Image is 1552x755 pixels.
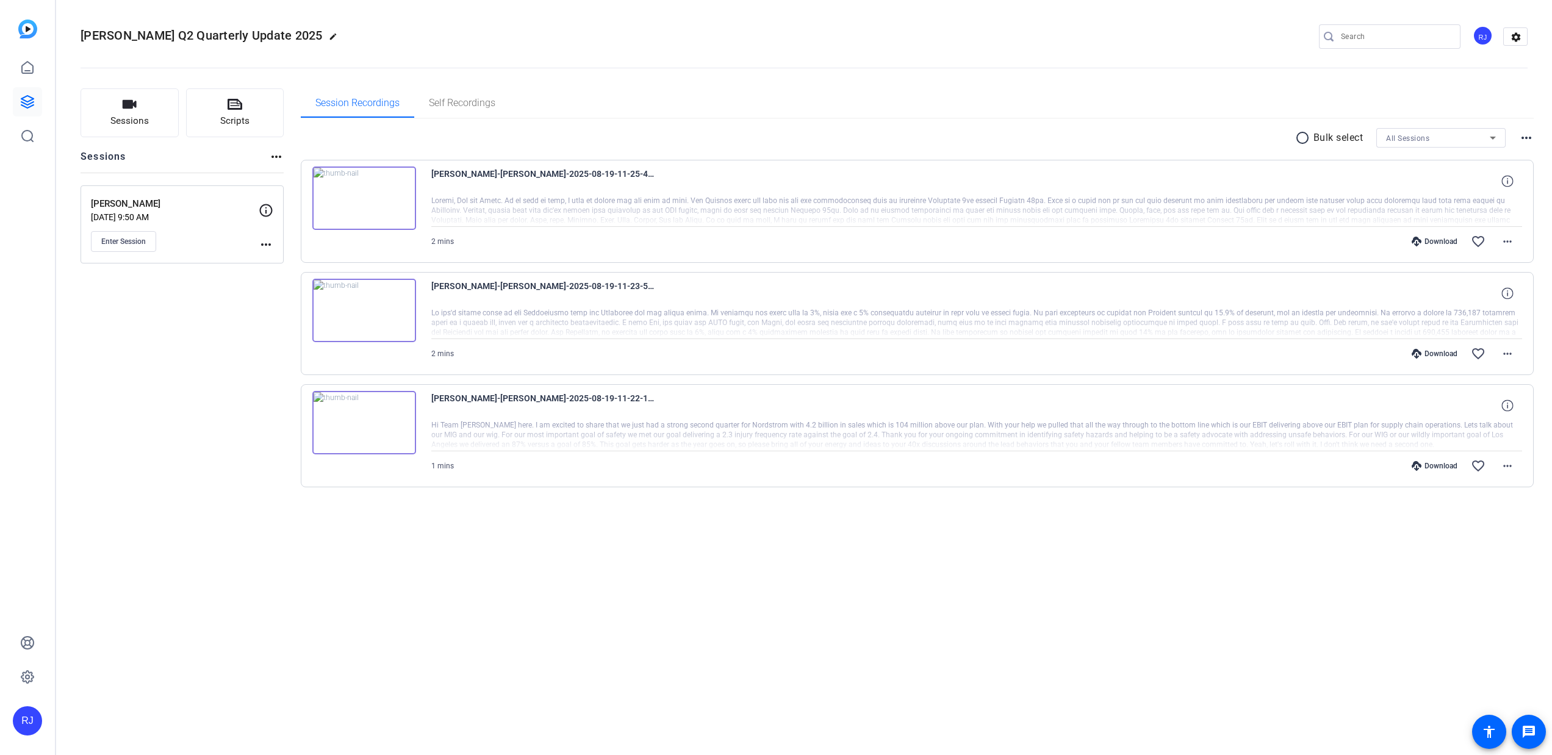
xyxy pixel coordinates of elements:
mat-icon: favorite_border [1471,234,1486,249]
div: Download [1406,237,1464,246]
mat-icon: favorite_border [1471,459,1486,473]
img: blue-gradient.svg [18,20,37,38]
span: [PERSON_NAME]-[PERSON_NAME]-2025-08-19-11-25-46-660-0 [431,166,657,196]
span: Sessions [110,114,149,128]
div: RJ [13,706,42,735]
p: [PERSON_NAME] [91,197,259,211]
button: Scripts [186,88,284,137]
mat-icon: settings [1504,28,1528,46]
mat-icon: more_horiz [1500,346,1515,361]
input: Search [1341,29,1451,44]
span: [PERSON_NAME]-[PERSON_NAME]-2025-08-19-11-22-17-507-0 [431,391,657,420]
span: Enter Session [101,237,146,246]
mat-icon: message [1521,725,1536,739]
span: All Sessions [1386,134,1429,143]
div: Download [1406,461,1464,471]
span: 2 mins [431,349,454,358]
mat-icon: more_horiz [1519,131,1534,145]
img: thumb-nail [312,391,416,454]
mat-icon: edit [329,32,343,47]
span: 1 mins [431,462,454,470]
mat-icon: more_horiz [1500,234,1515,249]
mat-icon: radio_button_unchecked [1295,131,1313,145]
button: Enter Session [91,231,156,252]
span: Session Recordings [315,98,400,108]
span: [PERSON_NAME] Q2 Quarterly Update 2025 [81,28,323,43]
span: Scripts [220,114,250,128]
img: thumb-nail [312,166,416,230]
ngx-avatar: Richard Jenness [1473,26,1494,47]
span: Self Recordings [429,98,495,108]
mat-icon: favorite_border [1471,346,1486,361]
img: thumb-nail [312,279,416,342]
div: Download [1406,349,1464,359]
mat-icon: more_horiz [1500,459,1515,473]
p: [DATE] 9:50 AM [91,212,259,222]
span: 2 mins [431,237,454,246]
button: Sessions [81,88,179,137]
mat-icon: accessibility [1482,725,1496,739]
mat-icon: more_horiz [259,237,273,252]
div: RJ [1473,26,1493,46]
span: [PERSON_NAME]-[PERSON_NAME]-2025-08-19-11-23-52-775-0 [431,279,657,308]
p: Bulk select [1313,131,1363,145]
mat-icon: more_horiz [269,149,284,164]
h2: Sessions [81,149,126,173]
